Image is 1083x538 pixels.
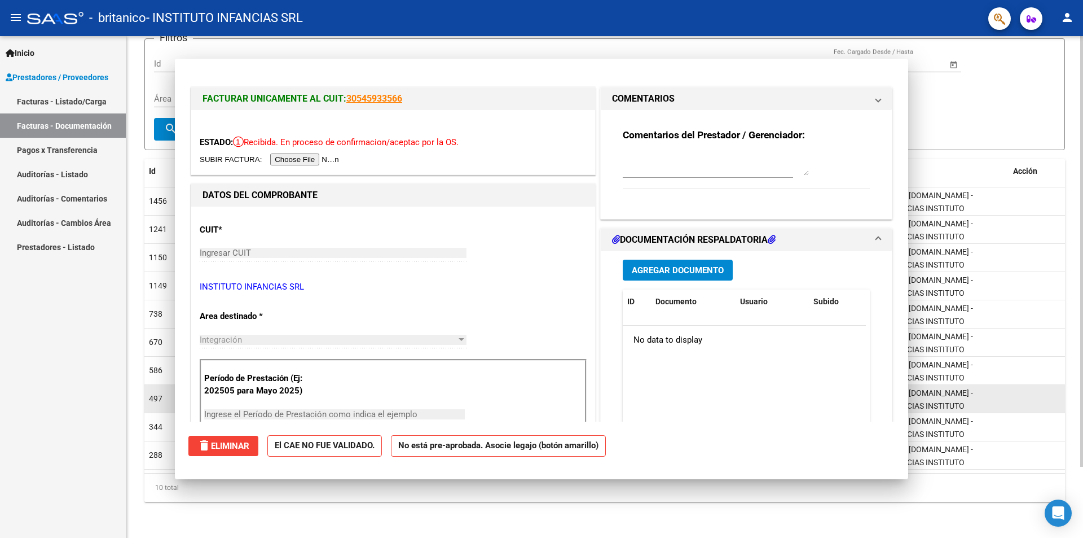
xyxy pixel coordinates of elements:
p: Area destinado * [200,310,316,323]
datatable-header-cell: Subido [809,290,865,314]
span: Usuario [740,297,768,306]
div: Open Intercom Messenger [1045,500,1072,527]
mat-expansion-panel-header: DOCUMENTACIÓN RESPALDATORIA [601,229,892,251]
span: [EMAIL_ADDRESS][DOMAIN_NAME] - INSTITUTO INFANCIAS INSTITUTO INFANCIAS SRL [844,191,973,226]
span: 288 [149,450,162,460]
span: [EMAIL_ADDRESS][DOMAIN_NAME] - INSTITUTO INFANCIAS INSTITUTO INFANCIAS SRL [844,332,973,367]
span: Integración [200,335,242,345]
span: [EMAIL_ADDRESS][DOMAIN_NAME] - INSTITUTO INFANCIAS INSTITUTO INFANCIAS SRL [844,275,973,310]
span: Buscar Documentacion [164,124,284,134]
span: 497 [149,394,162,403]
button: Agregar Documento [623,260,733,281]
span: [EMAIL_ADDRESS][DOMAIN_NAME] - INSTITUTO INFANCIAS INSTITUTO INFANCIAS SRL [844,219,973,254]
span: FACTURAR UNICAMENTE AL CUIT: [202,93,346,104]
span: Eliminar [197,441,249,451]
button: Open calendar [948,58,961,71]
h1: COMENTARIOS [612,92,675,106]
span: Agregar Documento [632,265,724,275]
span: Id [149,167,156,176]
datatable-header-cell: Documento [651,290,736,314]
div: DOCUMENTACIÓN RESPALDATORIA [601,251,892,485]
span: [EMAIL_ADDRESS][DOMAIN_NAME] - INSTITUTO INFANCIAS INSTITUTO INFANCIAS SRL [844,388,973,423]
span: 738 [149,309,162,318]
span: Recibida. En proceso de confirmacion/aceptac por la OS. [233,137,459,147]
span: 1456 [149,196,167,205]
span: [EMAIL_ADDRESS][DOMAIN_NAME] - INSTITUTO INFANCIAS INSTITUTO INFANCIAS SRL [844,360,973,395]
span: ID [627,297,635,306]
button: Eliminar [188,436,258,456]
h1: DOCUMENTACIÓN RESPALDATORIA [612,233,776,247]
datatable-header-cell: Usuario [736,290,809,314]
datatable-header-cell: ID [623,290,651,314]
span: Subido [813,297,839,306]
span: ESTADO: [200,137,233,147]
span: 670 [149,338,162,347]
div: 10 total [144,474,1065,502]
span: Área [154,94,245,104]
strong: No está pre-aprobada. Asocie legajo (botón amarillo) [391,435,606,457]
p: CUIT [200,224,316,237]
span: Documento [655,297,697,306]
mat-icon: menu [9,11,23,24]
datatable-header-cell: Acción [865,290,922,314]
div: COMENTARIOS [601,110,892,219]
span: - INSTITUTO INFANCIAS SRL [146,6,303,30]
span: [EMAIL_ADDRESS][DOMAIN_NAME] - INSTITUTO INFANCIAS INSTITUTO INFANCIAS SRL [844,417,973,452]
mat-icon: delete [197,439,211,452]
span: - britanico [89,6,146,30]
span: [EMAIL_ADDRESS][DOMAIN_NAME] - INSTITUTO INFANCIAS INSTITUTO INFANCIAS SRL [844,247,973,282]
datatable-header-cell: Id [144,159,190,183]
p: INSTITUTO INFANCIAS SRL [200,281,587,294]
span: 344 [149,422,162,431]
span: Prestadores / Proveedores [6,71,108,84]
span: 1150 [149,253,167,262]
a: 30545933566 [346,93,402,104]
span: 1149 [149,281,167,290]
strong: DATOS DEL COMPROBANTE [202,190,318,200]
span: 586 [149,366,162,375]
h3: Filtros [154,30,193,46]
datatable-header-cell: Acción [1009,159,1065,183]
span: [EMAIL_ADDRESS][DOMAIN_NAME] - INSTITUTO INFANCIAS INSTITUTO INFANCIAS SRL [844,304,973,339]
span: 1241 [149,225,167,234]
mat-icon: search [164,122,178,135]
span: Inicio [6,47,34,59]
datatable-header-cell: Usuario [839,159,1009,183]
strong: Comentarios del Prestador / Gerenciador: [623,129,805,141]
span: Acción [1013,167,1037,176]
div: No data to display [623,326,866,354]
strong: El CAE NO FUE VALIDADO. [267,435,382,457]
mat-icon: person [1060,11,1074,24]
mat-expansion-panel-header: COMENTARIOS [601,88,892,110]
p: Período de Prestación (Ej: 202505 para Mayo 2025) [204,372,318,397]
span: [EMAIL_ADDRESS][DOMAIN_NAME] - INSTITUTO INFANCIAS INSTITUTO INFANCIAS SRL [844,445,973,480]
